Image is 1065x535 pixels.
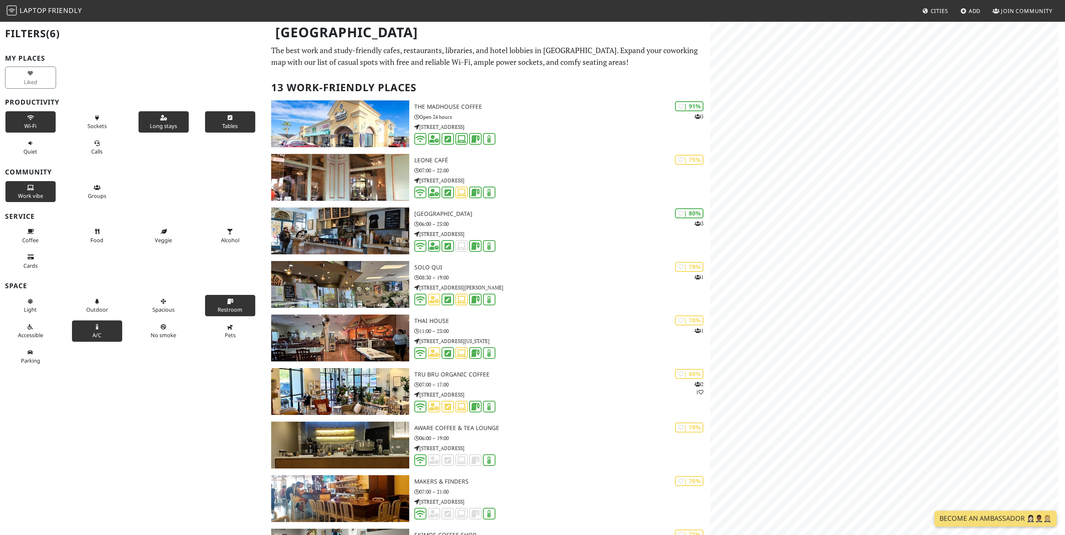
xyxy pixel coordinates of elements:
[271,368,409,415] img: Tru Bru Organic Coffee
[271,315,409,361] img: Thai House
[5,212,261,220] h3: Service
[5,282,261,290] h3: Space
[675,476,703,486] div: | 76%
[24,306,37,313] span: Natural light
[271,44,705,69] p: The best work and study-friendly cafes, restaurants, libraries, and hotel lobbies in [GEOGRAPHIC_...
[271,207,409,254] img: Sunrise Coffee House
[266,100,710,147] a: The MadHouse Coffee | 91% 5 The MadHouse Coffee Open 24 hours [STREET_ADDRESS]
[414,166,710,174] p: 07:00 – 22:00
[23,262,38,269] span: Credit cards
[150,122,177,130] span: Long stays
[969,7,981,15] span: Add
[271,261,409,308] img: Solo Qui
[72,136,123,159] button: Calls
[92,331,101,339] span: Air conditioned
[266,207,710,254] a: Sunrise Coffee House | 80% 3 [GEOGRAPHIC_DATA] 06:00 – 23:00 [STREET_ADDRESS]
[266,368,710,415] a: Tru Bru Organic Coffee | 60% 21 Tru Bru Organic Coffee 07:00 – 17:00 [STREET_ADDRESS]
[5,181,56,203] button: Work vibe
[24,122,36,130] span: Stable Wi-Fi
[414,284,710,292] p: [STREET_ADDRESS][PERSON_NAME]
[675,262,703,271] div: | 79%
[5,346,56,368] button: Parking
[675,369,703,379] div: | 60%
[266,315,710,361] a: Thai House | 70% 1 Thai House 11:00 – 23:00 [STREET_ADDRESS][US_STATE]
[695,113,703,120] p: 5
[225,331,236,339] span: Pet friendly
[48,6,82,15] span: Friendly
[414,337,710,345] p: [STREET_ADDRESS][US_STATE]
[266,154,710,201] a: Leone Café | 75% Leone Café 07:00 – 22:00 [STREET_ADDRESS]
[675,101,703,111] div: | 91%
[218,306,242,313] span: Restroom
[414,327,710,335] p: 11:00 – 23:00
[919,3,952,18] a: Cities
[138,294,189,317] button: Spacious
[414,103,710,110] h3: The MadHouse Coffee
[414,123,710,131] p: [STREET_ADDRESS]
[695,327,703,335] p: 1
[271,154,409,201] img: Leone Café
[414,391,710,399] p: [STREET_ADDRESS]
[271,422,409,468] img: Aware Coffee & Tea Lounge
[221,236,239,244] span: Alcohol
[414,220,710,228] p: 06:00 – 23:00
[266,475,710,522] a: Makers & Finders | 76% Makers & Finders 07:00 – 21:00 [STREET_ADDRESS]
[87,122,107,130] span: Power sockets
[205,111,256,133] button: Tables
[72,320,123,342] button: A/C
[414,434,710,442] p: 06:00 – 19:00
[18,192,43,200] span: People working
[72,111,123,133] button: Sockets
[5,54,261,62] h3: My Places
[5,294,56,317] button: Light
[675,208,703,218] div: | 80%
[205,225,256,247] button: Alcohol
[414,478,710,485] h3: Makers & Finders
[414,317,710,325] h3: Thai House
[91,148,103,155] span: Video/audio calls
[22,236,38,244] span: Coffee
[46,26,60,40] span: (6)
[152,306,175,313] span: Spacious
[414,177,710,184] p: [STREET_ADDRESS]
[5,98,261,106] h3: Productivity
[72,294,123,317] button: Outdoor
[222,122,238,130] span: Work-friendly tables
[931,7,948,15] span: Cities
[989,3,1056,18] a: Join Community
[414,371,710,378] h3: Tru Bru Organic Coffee
[414,498,710,506] p: [STREET_ADDRESS]
[23,148,37,155] span: Quiet
[934,511,1057,527] a: Become an Ambassador 🤵🏻‍♀️🤵🏾‍♂️🤵🏼‍♀️
[414,157,710,164] h3: Leone Café
[414,264,710,271] h3: Solo Qui
[271,100,409,147] img: The MadHouse Coffee
[957,3,984,18] a: Add
[414,488,710,496] p: 07:00 – 21:00
[88,192,106,200] span: Group tables
[269,21,708,44] h1: [GEOGRAPHIC_DATA]
[266,261,710,308] a: Solo Qui | 79% 1 Solo Qui 08:30 – 19:00 [STREET_ADDRESS][PERSON_NAME]
[271,75,705,100] h2: 13 Work-Friendly Places
[205,320,256,342] button: Pets
[7,5,17,15] img: LaptopFriendly
[5,225,56,247] button: Coffee
[5,250,56,272] button: Cards
[151,331,176,339] span: Smoke free
[695,273,703,281] p: 1
[414,381,710,389] p: 07:00 – 17:00
[138,225,189,247] button: Veggie
[205,294,256,317] button: Restroom
[266,422,710,468] a: Aware Coffee & Tea Lounge | 79% Aware Coffee & Tea Lounge 06:00 – 19:00 [STREET_ADDRESS]
[271,475,409,522] img: Makers & Finders
[5,111,56,133] button: Wi-Fi
[86,306,108,313] span: Outdoor area
[138,111,189,133] button: Long stays
[675,422,703,432] div: | 79%
[695,380,703,396] p: 2 1
[414,113,710,121] p: Open 24 hours
[72,181,123,203] button: Groups
[5,21,261,46] h2: Filters
[155,236,172,244] span: Veggie
[5,136,56,159] button: Quiet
